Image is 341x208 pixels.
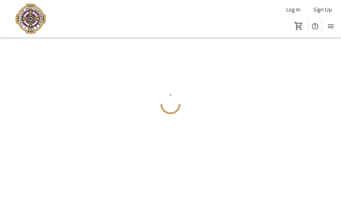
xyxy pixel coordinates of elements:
[293,20,304,32] button: Cart
[309,20,321,33] button: Help
[313,6,332,13] span: Sign Up
[4,3,61,35] img: VC Parent Association's Logo
[281,4,306,15] button: Log In
[308,4,337,15] button: Sign Up
[324,20,337,33] button: Menu
[286,6,301,13] span: Log In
